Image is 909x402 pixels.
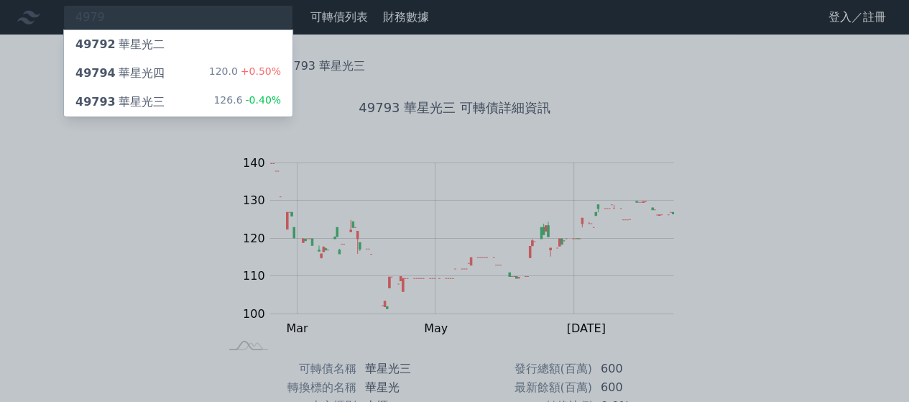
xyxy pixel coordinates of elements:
div: 120.0 [209,65,281,82]
div: 華星光四 [75,65,165,82]
div: 華星光二 [75,36,165,53]
span: 49793 [75,95,116,109]
a: 49793華星光三 126.6-0.40% [64,88,292,117]
span: 49794 [75,66,116,80]
span: 49792 [75,37,116,51]
span: +0.50% [238,65,281,77]
div: 華星光三 [75,93,165,111]
div: 126.6 [213,93,281,111]
a: 49794華星光四 120.0+0.50% [64,59,292,88]
span: -0.40% [242,94,281,106]
a: 49792華星光二 [64,30,292,59]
